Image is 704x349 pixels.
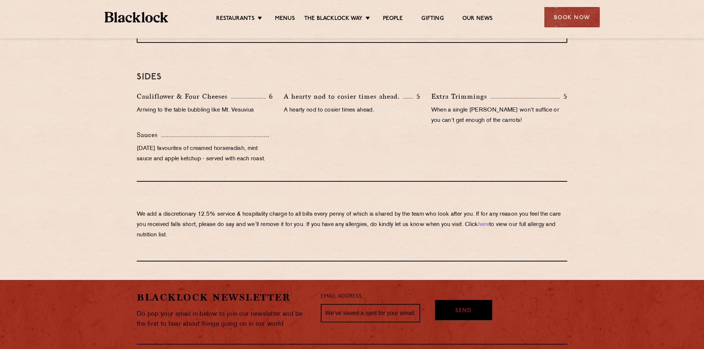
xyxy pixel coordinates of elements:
p: We add a discretionary 12.5% service & hospitality charge to all bills every penny of which is sh... [137,209,567,240]
img: BL_Textured_Logo-footer-cropped.svg [105,12,169,23]
p: 5 [413,92,420,101]
a: here [478,222,489,227]
a: Our News [462,15,493,23]
a: People [383,15,403,23]
p: Do pop your email in below to join our newsletter and be the first to hear about things going on ... [137,309,310,329]
h2: Blacklock Newsletter [137,291,310,304]
a: The Blacklock Way [304,15,363,23]
p: Extra Trimmings [431,91,491,102]
p: Sauces [137,130,161,140]
a: Restaurants [216,15,255,23]
p: 5 [560,92,567,101]
p: 6 [265,92,273,101]
input: We’ve saved a spot for your email... [321,304,420,322]
p: Arriving to the table bubbling like Mt. Vesuvius [137,105,273,116]
span: Send [455,307,472,315]
p: A hearty nod to cosier times ahead. [284,105,420,116]
p: [DATE] favourites of creamed horseradish, mint sauce and apple ketchup - served with each roast. [137,144,273,164]
p: A hearty nod to cosier times ahead. [284,91,403,102]
label: Email Address [321,292,361,301]
h3: SIDES [137,72,567,82]
p: Cauliflower & Four Cheeses [137,91,231,102]
a: Gifting [421,15,443,23]
p: When a single [PERSON_NAME] won't suffice or you can't get enough of the carrots! [431,105,567,126]
a: Menus [275,15,295,23]
div: Book Now [544,7,600,27]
